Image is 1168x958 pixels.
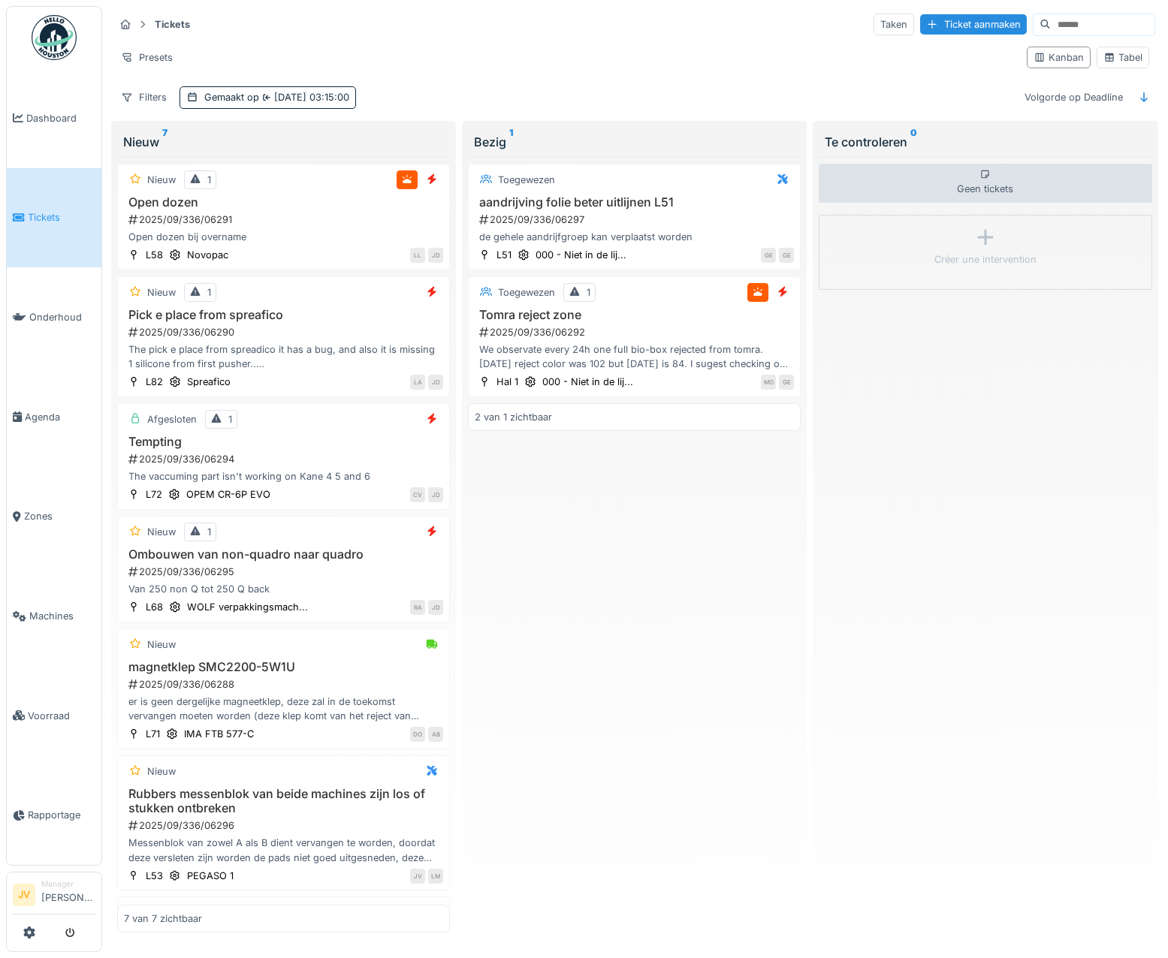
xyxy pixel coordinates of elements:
[124,469,443,484] div: The vaccuming part isn't working on Kane 4 5 and 6
[28,210,95,224] span: Tickets
[25,410,95,424] span: Agenda
[124,435,443,449] h3: Tempting
[428,869,443,884] div: LM
[146,248,163,262] div: L58
[124,582,443,596] div: Van 250 non Q tot 250 Q back
[13,884,35,906] li: JV
[41,878,95,911] li: [PERSON_NAME]
[475,308,794,322] h3: Tomra reject zone
[478,325,794,339] div: 2025/09/336/06292
[24,509,95,523] span: Zones
[127,212,443,227] div: 2025/09/336/06291
[114,86,174,108] div: Filters
[475,195,794,209] h3: aandrijving folie beter uitlijnen L51
[147,285,176,300] div: Nieuw
[474,133,795,151] div: Bezig
[124,911,202,926] div: 7 van 7 zichtbaar
[542,375,633,389] div: 000 - Niet in de lij...
[124,230,443,244] div: Open dozen bij overname
[7,267,101,367] a: Onderhoud
[410,375,425,390] div: LA
[1103,50,1142,65] div: Tabel
[147,173,176,187] div: Nieuw
[147,412,197,426] div: Afgesloten
[124,342,443,371] div: The pick e place from spreadico it has a bug, and also it is missing 1 silicone from first pusher...
[187,869,234,883] div: PEGASO 1
[779,248,794,263] div: GE
[187,375,231,389] div: Spreafico
[184,727,254,741] div: IMA FTB 577-C
[478,212,794,227] div: 2025/09/336/06297
[509,133,513,151] sup: 1
[874,14,914,35] div: Taken
[207,173,211,187] div: 1
[498,285,555,300] div: Toegewezen
[28,808,95,822] span: Rapportage
[41,878,95,890] div: Manager
[536,248,626,262] div: 000 - Niet in de lij...
[7,367,101,467] a: Agenda
[32,15,77,60] img: Badge_color-CXgf-gQk.svg
[124,694,443,723] div: er is geen dergelijke magneetklep, deze zal in de toekomst vervangen moeten worden (deze klep kom...
[410,869,425,884] div: JV
[127,677,443,691] div: 2025/09/336/06288
[13,878,95,914] a: JV Manager[PERSON_NAME]
[124,787,443,815] h3: Rubbers messenblok van beide machines zijn los of stukken ontbreken
[187,248,228,262] div: Novopac
[28,709,95,723] span: Voorraad
[127,452,443,466] div: 2025/09/336/06294
[761,375,776,390] div: MO
[498,173,555,187] div: Toegewezen
[428,487,443,502] div: JD
[475,342,794,371] div: We observate every 24h one full bio-box rejected from tomra. [DATE] reject color was 102 but [DAT...
[124,308,443,322] h3: Pick e place from spreafico
[7,168,101,268] a: Tickets
[228,412,232,426] div: 1
[496,248,512,262] div: L51
[149,17,196,32] strong: Tickets
[910,133,917,151] sup: 0
[920,14,1027,35] div: Ticket aanmaken
[1018,86,1130,108] div: Volgorde op Deadline
[146,375,163,389] div: L82
[146,869,163,883] div: L53
[819,164,1151,203] div: Geen tickets
[410,248,425,263] div: LL
[410,600,425,615] div: RA
[186,487,270,502] div: OPEM CR-6P EVO
[1034,50,1084,65] div: Kanban
[147,764,176,779] div: Nieuw
[124,547,443,562] h3: Ombouwen van non-quadro naar quadro
[428,600,443,615] div: JD
[410,487,425,502] div: CV
[761,248,776,263] div: GE
[428,727,443,742] div: AB
[124,195,443,209] h3: Open dozen
[147,637,176,652] div: Nieuw
[29,310,95,324] span: Onderhoud
[825,133,1145,151] div: Te controleren
[127,818,443,833] div: 2025/09/336/06296
[207,525,211,539] div: 1
[146,487,162,502] div: L72
[428,248,443,263] div: JD
[587,285,590,300] div: 1
[7,467,101,567] a: Zones
[127,565,443,579] div: 2025/09/336/06295
[147,525,176,539] div: Nieuw
[207,285,211,300] div: 1
[123,133,444,151] div: Nieuw
[26,111,95,125] span: Dashboard
[204,90,349,104] div: Gemaakt op
[475,410,552,424] div: 2 van 1 zichtbaar
[475,230,794,244] div: de gehele aandrijfgroep kan verplaatst worden
[127,325,443,339] div: 2025/09/336/06290
[162,133,168,151] sup: 7
[934,252,1037,267] div: Créer une intervention
[7,566,101,666] a: Machines
[187,600,308,614] div: WOLF verpakkingsmach...
[7,766,101,866] a: Rapportage
[29,609,95,623] span: Machines
[7,68,101,168] a: Dashboard
[410,727,425,742] div: DO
